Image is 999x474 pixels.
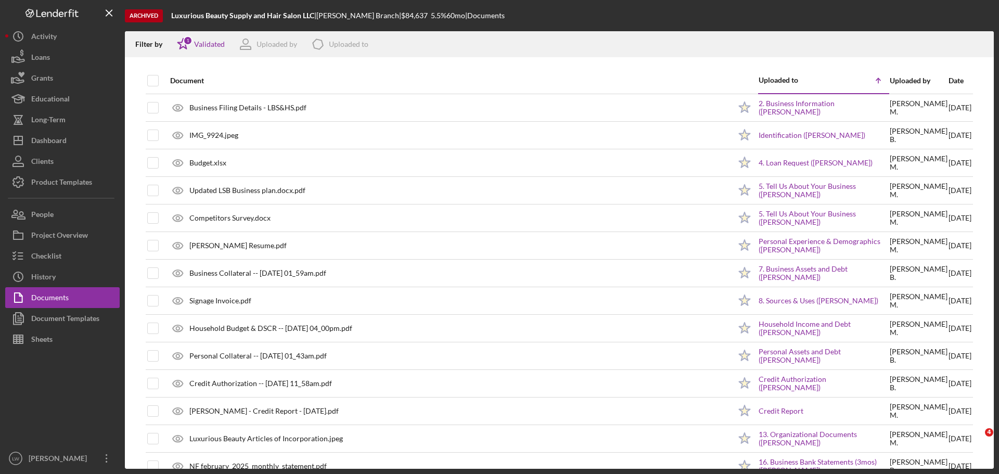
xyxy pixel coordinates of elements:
div: 1 [183,36,193,45]
a: Household Income and Debt ([PERSON_NAME]) [759,320,889,337]
div: [PERSON_NAME] - Credit Report - [DATE].pdf [189,407,339,415]
a: 5. Tell Us About Your Business ([PERSON_NAME]) [759,210,889,226]
div: [DATE] [949,233,971,259]
div: Validated [194,40,225,48]
div: [DATE] [949,370,971,396]
div: [PERSON_NAME] Branch | [316,11,401,20]
div: Long-Term [31,109,66,133]
div: Uploaded to [329,40,368,48]
div: Sheets [31,329,53,352]
div: 60 mo [446,11,465,20]
div: [PERSON_NAME] B . [890,375,947,392]
button: Clients [5,151,120,172]
button: Project Overview [5,225,120,246]
a: Personal Assets and Debt ([PERSON_NAME]) [759,348,889,364]
div: Business Filing Details - LBS&HS.pdf [189,104,306,112]
div: Filter by [135,40,170,48]
div: [DATE] [949,288,971,314]
a: 5. Tell Us About Your Business ([PERSON_NAME]) [759,182,889,199]
div: [PERSON_NAME] M . [890,182,947,199]
div: [PERSON_NAME] [26,448,94,471]
a: Documents [5,287,120,308]
div: [PERSON_NAME] B . [890,265,947,281]
div: Updated LSB Business plan.docx.pdf [189,186,305,195]
text: LW [12,456,20,462]
div: [PERSON_NAME] M . [890,210,947,226]
button: Product Templates [5,172,120,193]
a: 8. Sources & Uses ([PERSON_NAME]) [759,297,878,305]
div: People [31,204,54,227]
div: Product Templates [31,172,92,195]
a: Credit Report [759,407,803,415]
button: History [5,266,120,287]
button: Activity [5,26,120,47]
div: | [171,11,316,20]
a: 7. Business Assets and Debt ([PERSON_NAME]) [759,265,889,281]
a: Identification ([PERSON_NAME]) [759,131,865,139]
div: Competitors Survey.docx [189,214,271,222]
button: Long-Term [5,109,120,130]
button: LW[PERSON_NAME] [5,448,120,469]
div: Personal Collateral -- [DATE] 01_43am.pdf [189,352,327,360]
button: Grants [5,68,120,88]
div: Dashboard [31,130,67,153]
div: [PERSON_NAME] M . [890,237,947,254]
div: | Documents [465,11,505,20]
div: Household Budget & DSCR -- [DATE] 04_00pm.pdf [189,324,352,332]
div: [PERSON_NAME] M . [890,320,947,337]
button: Loans [5,47,120,68]
div: [DATE] [949,315,971,341]
div: [DATE] [949,150,971,176]
div: [PERSON_NAME] M . [890,155,947,171]
div: [DATE] [949,177,971,203]
div: [PERSON_NAME] M . [890,292,947,309]
div: Grants [31,68,53,91]
div: History [31,266,56,290]
a: 13. Organizational Documents ([PERSON_NAME]) [759,430,889,447]
a: Credit Authorization ([PERSON_NAME]) [759,375,889,392]
div: [DATE] [949,95,971,121]
div: [DATE] [949,426,971,452]
div: [PERSON_NAME] B . [890,127,947,144]
div: Project Overview [31,225,88,248]
div: Date [949,76,971,85]
div: [DATE] [949,398,971,424]
div: Business Collateral -- [DATE] 01_59am.pdf [189,269,326,277]
div: 5.5 % [431,11,446,20]
a: 2. Business Information ([PERSON_NAME]) [759,99,889,116]
div: Document Templates [31,308,99,331]
div: Checklist [31,246,61,269]
div: Uploaded by [257,40,297,48]
div: Archived [125,9,163,22]
div: Uploaded to [759,76,824,84]
div: Educational [31,88,70,112]
div: [PERSON_NAME] M . [890,430,947,447]
button: Dashboard [5,130,120,151]
div: [PERSON_NAME] Resume.pdf [189,241,287,250]
div: [DATE] [949,260,971,286]
b: Luxurious Beauty Supply and Hair Salon LLC [171,11,314,20]
div: Uploaded by [890,76,947,85]
div: Documents [31,287,69,311]
div: Credit Authorization -- [DATE] 11_58am.pdf [189,379,332,388]
button: People [5,204,120,225]
div: [DATE] [949,122,971,148]
div: NF february_2025_monthly_statement.pdf [189,462,327,470]
iframe: Intercom live chat [964,428,989,453]
button: Sheets [5,329,120,350]
a: Educational [5,88,120,109]
a: Document Templates [5,308,120,329]
span: 4 [985,428,993,437]
div: Signage Invoice.pdf [189,297,251,305]
button: Checklist [5,246,120,266]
